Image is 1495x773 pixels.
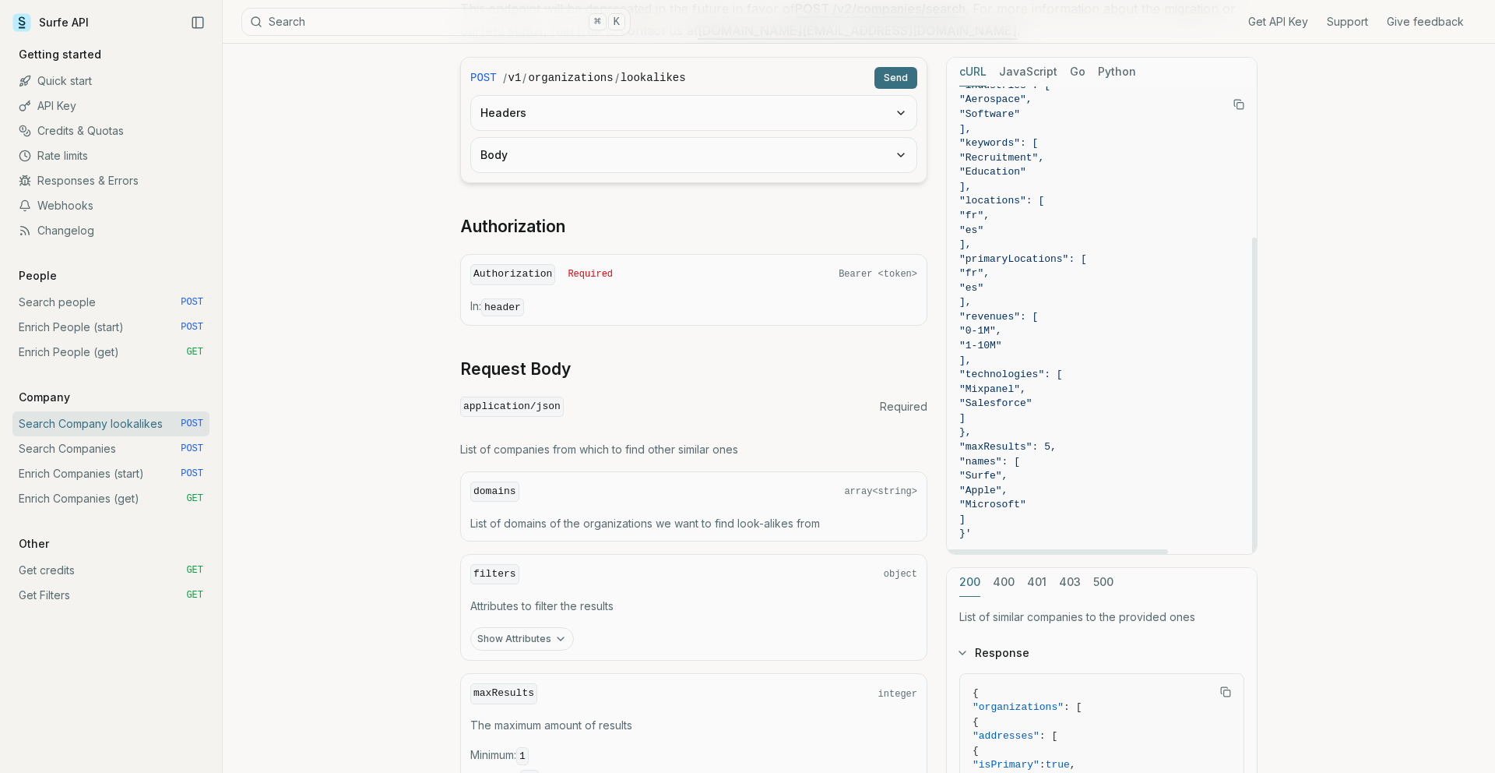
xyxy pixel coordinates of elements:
[959,485,1008,496] span: "Apple",
[959,470,1008,482] span: "Surfe",
[1093,568,1113,597] button: 500
[959,514,966,525] span: ]
[12,118,209,143] a: Credits & Quotas
[12,583,209,608] a: Get Filters GET
[959,94,1032,105] span: "Aerospace",
[470,564,519,585] code: filters
[12,11,89,34] a: Surfe API
[12,47,107,62] p: Getting started
[241,8,631,36] button: Search⌘K
[186,11,209,34] button: Collapse Sidebar
[959,296,972,308] span: ],
[959,369,1063,380] span: "technologies": [
[589,13,606,30] kbd: ⌘
[1027,568,1046,597] button: 401
[959,195,1044,206] span: "locations": [
[470,516,917,531] p: List of domains of the organizations we want to find look-alikes from
[959,311,1038,323] span: "revenues": [
[12,486,209,511] a: Enrich Companies (get) GET
[959,58,987,86] button: cURL
[959,267,990,279] span: "fr",
[959,79,1050,91] span: "industries": [
[470,298,917,316] p: In:
[993,568,1015,597] button: 400
[959,253,1087,265] span: "primaryLocations": [
[460,216,565,238] a: Authorization
[186,346,203,358] span: GET
[999,58,1057,86] button: JavaScript
[12,436,209,461] a: Search Companies POST
[1098,58,1136,86] button: Python
[959,426,972,438] span: },
[471,138,916,172] button: Body
[1227,93,1251,116] button: Copy Text
[186,492,203,505] span: GET
[186,589,203,602] span: GET
[1248,14,1308,30] a: Get API Key
[973,687,979,699] span: {
[959,181,972,192] span: ],
[181,468,203,480] span: POST
[878,688,917,701] span: integer
[959,340,1002,351] span: "1-10M"
[470,264,555,285] code: Authorization
[884,568,917,581] span: object
[973,730,1039,742] span: "addresses"
[959,412,966,424] span: ]
[470,718,917,733] p: The maximum amount of results
[181,443,203,455] span: POST
[959,152,1044,164] span: "Recruitment",
[1039,759,1046,771] span: :
[959,609,1244,625] p: List of similar companies to the provided ones
[959,528,972,539] span: }'
[12,315,209,340] a: Enrich People (start) POST
[470,482,519,503] code: domains
[503,70,507,86] span: /
[1059,568,1081,597] button: 403
[1387,14,1464,30] a: Give feedback
[973,716,979,728] span: {
[12,193,209,218] a: Webhooks
[959,137,1038,149] span: "keywords": [
[844,485,917,498] span: array<string>
[186,564,203,577] span: GET
[959,325,1002,337] span: "0-1M",
[470,683,537,704] code: maxResults
[621,70,686,86] code: lookalikes
[12,168,209,193] a: Responses & Errors
[615,70,619,86] span: /
[959,499,1026,510] span: "Microsoft"
[12,536,55,552] p: Other
[959,397,1032,409] span: "Salesforce"
[12,558,209,583] a: Get credits GET
[973,701,1064,713] span: "organizations"
[471,96,916,130] button: Headers
[874,67,917,89] button: Send
[959,210,990,221] span: "fr",
[470,747,917,764] span: Minimum :
[12,290,209,315] a: Search people POST
[12,411,209,436] a: Search Company lookalikes POST
[470,70,497,86] span: POST
[12,268,63,284] p: People
[470,627,574,651] button: Show Attributes
[508,70,522,86] code: v1
[880,399,927,415] span: Required
[959,383,1026,395] span: "Mixpanel",
[959,166,1026,178] span: "Education"
[973,745,979,757] span: {
[959,456,1020,468] span: "names": [
[481,298,524,316] code: header
[460,358,571,380] a: Request Body
[181,296,203,309] span: POST
[1214,680,1237,704] button: Copy Text
[959,568,980,597] button: 200
[460,397,564,418] code: application/json
[1070,759,1076,771] span: ,
[12,461,209,486] a: Enrich Companies (start) POST
[959,282,983,294] span: "es"
[959,123,972,135] span: ],
[12,390,76,405] p: Company
[947,633,1257,673] button: Response
[460,442,927,457] p: List of companies from which to find other similar ones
